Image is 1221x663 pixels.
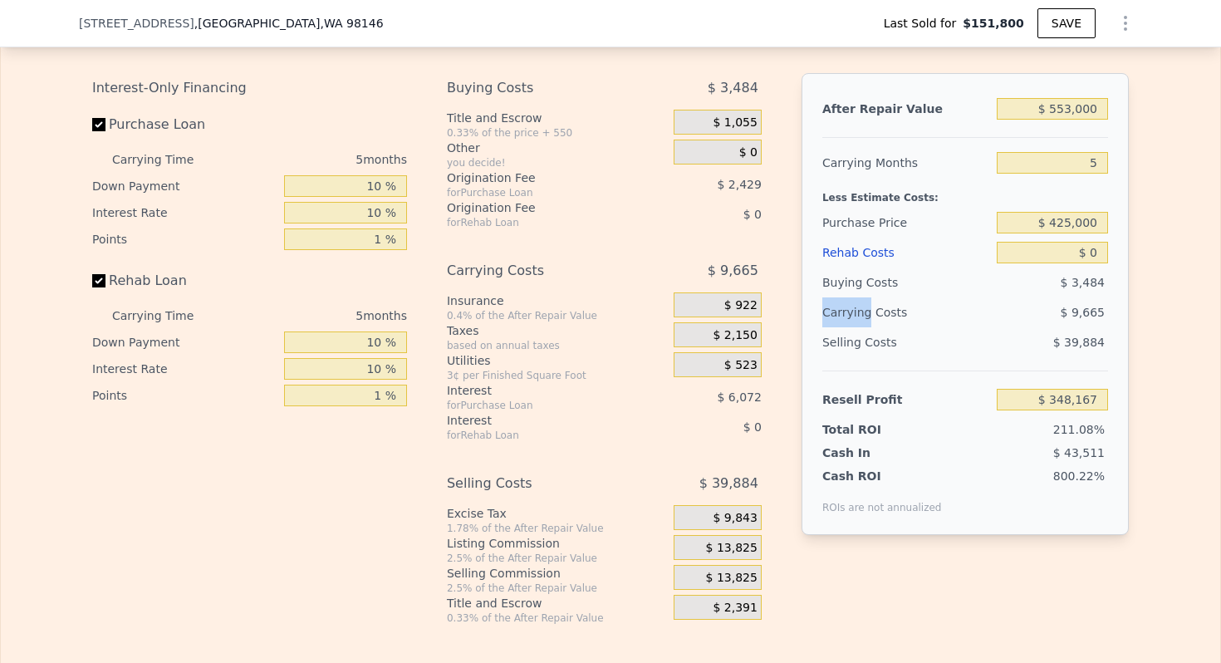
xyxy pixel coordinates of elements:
label: Rehab Loan [92,266,277,296]
div: Utilities [447,352,667,369]
div: Cash In [822,444,926,461]
div: Interest-Only Financing [92,73,407,103]
div: Interest [447,382,632,399]
div: Origination Fee [447,199,632,216]
div: Interest [447,412,632,429]
span: [STREET_ADDRESS] [79,15,194,32]
button: SAVE [1037,8,1096,38]
span: $ 2,150 [713,328,757,343]
div: ROIs are not annualized [822,484,942,514]
span: $ 39,884 [699,469,758,498]
div: 0.33% of the After Repair Value [447,611,667,625]
input: Purchase Loan [92,118,105,131]
div: Down Payment [92,329,277,356]
div: 5 months [227,302,407,329]
div: Down Payment [92,173,277,199]
span: $ 1,055 [713,115,757,130]
div: 0.33% of the price + 550 [447,126,667,140]
div: for Rehab Loan [447,429,632,442]
div: Title and Escrow [447,595,667,611]
div: Origination Fee [447,169,632,186]
div: Carrying Costs [447,256,632,286]
div: Rehab Costs [822,238,990,268]
div: for Purchase Loan [447,186,632,199]
span: $ 0 [743,208,762,221]
span: $ 39,884 [1053,336,1105,349]
div: 2.5% of the After Repair Value [447,552,667,565]
div: Excise Tax [447,505,667,522]
span: Last Sold for [884,15,964,32]
label: Purchase Loan [92,110,277,140]
div: Buying Costs [447,73,632,103]
div: Carrying Time [112,146,220,173]
div: 5 months [227,146,407,173]
span: 800.22% [1053,469,1105,483]
div: Carrying Time [112,302,220,329]
div: Taxes [447,322,667,339]
div: Selling Costs [447,469,632,498]
span: $ 0 [739,145,758,160]
div: for Rehab Loan [447,216,632,229]
div: Buying Costs [822,268,990,297]
span: $ 0 [743,420,762,434]
div: Carrying Costs [822,297,926,327]
div: Less Estimate Costs: [822,178,1108,208]
div: you decide! [447,156,667,169]
div: Points [92,226,277,253]
div: 0.4% of the After Repair Value [447,309,667,322]
div: Listing Commission [447,535,667,552]
div: Points [92,382,277,409]
span: $ 523 [724,358,758,373]
div: Carrying Months [822,148,990,178]
span: $ 9,665 [708,256,758,286]
div: Total ROI [822,421,926,438]
div: Selling Commission [447,565,667,582]
span: $ 6,072 [717,390,761,404]
div: Selling Costs [822,327,990,357]
div: After Repair Value [822,94,990,124]
div: based on annual taxes [447,339,667,352]
span: $ 2,391 [713,601,757,616]
span: $ 922 [724,298,758,313]
span: $ 9,665 [1061,306,1105,319]
span: $ 9,843 [713,511,757,526]
span: $ 2,429 [717,178,761,191]
div: Cash ROI [822,468,942,484]
div: 3¢ per Finished Square Foot [447,369,667,382]
div: Purchase Price [822,208,990,238]
div: for Purchase Loan [447,399,632,412]
div: 1.78% of the After Repair Value [447,522,667,535]
input: Rehab Loan [92,274,105,287]
span: 211.08% [1053,423,1105,436]
span: , WA 98146 [320,17,383,30]
span: $ 43,511 [1053,446,1105,459]
span: $151,800 [963,15,1024,32]
div: Interest Rate [92,199,277,226]
div: 2.5% of the After Repair Value [447,582,667,595]
div: Resell Profit [822,385,990,415]
button: Show Options [1109,7,1142,40]
div: Title and Escrow [447,110,667,126]
span: $ 13,825 [706,571,758,586]
div: Insurance [447,292,667,309]
div: Interest Rate [92,356,277,382]
span: $ 3,484 [1061,276,1105,289]
div: Other [447,140,667,156]
span: $ 3,484 [708,73,758,103]
span: $ 13,825 [706,541,758,556]
span: , [GEOGRAPHIC_DATA] [194,15,384,32]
